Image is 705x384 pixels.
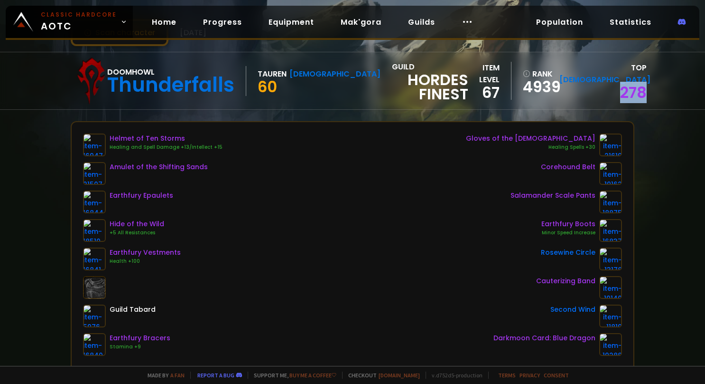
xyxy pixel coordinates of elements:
a: Buy me a coffee [289,372,336,379]
span: 60 [258,76,277,97]
div: Corehound Belt [541,162,595,172]
div: Thunderfalls [107,78,234,92]
div: Minor Speed Increase [541,229,595,237]
div: Second Wind [550,305,595,315]
img: item-16837 [599,219,622,242]
div: Cauterizing Band [536,276,595,286]
a: Statistics [602,12,659,32]
img: item-16947 [83,134,106,156]
img: item-18875 [599,191,622,213]
div: Hide of the Wild [110,219,164,229]
div: guild [392,61,468,101]
div: Stamina +9 [110,343,170,351]
a: Population [529,12,591,32]
div: Top [559,62,647,86]
span: Support me, [248,372,336,379]
div: +5 All Resistances [110,229,164,237]
a: Progress [195,12,250,32]
a: Guilds [400,12,443,32]
div: Darkmoon Card: Blue Dragon [493,333,595,343]
div: Doomhowl [107,66,234,78]
a: Terms [498,372,516,379]
div: Salamander Scale Pants [510,191,595,201]
a: [DOMAIN_NAME] [379,372,420,379]
img: item-16840 [83,333,106,356]
a: Privacy [519,372,540,379]
div: rank [523,68,553,80]
div: item level [468,62,500,86]
div: Rosewine Circle [541,248,595,258]
div: Health +100 [110,258,181,265]
small: Classic Hardcore [41,10,117,19]
div: Healing Spells +30 [466,144,595,151]
a: Mak'gora [333,12,389,32]
a: Report a bug [197,372,234,379]
div: 67 [468,86,500,100]
div: Gloves of the [DEMOGRAPHIC_DATA] [466,134,595,144]
span: [DEMOGRAPHIC_DATA] [559,74,650,85]
img: item-11819 [599,305,622,327]
img: item-21619 [599,134,622,156]
a: Classic HardcoreAOTC [6,6,133,38]
a: 4939 [523,80,553,94]
a: Equipment [261,12,322,32]
img: item-16841 [83,248,106,270]
span: Checkout [342,372,420,379]
img: item-21507 [83,162,106,185]
div: Tauren [258,68,287,80]
div: Healing and Spell Damage +13/Intellect +15 [110,144,223,151]
img: item-18510 [83,219,106,242]
img: item-19288 [599,333,622,356]
div: [DEMOGRAPHIC_DATA] [289,68,380,80]
div: Amulet of the Shifting Sands [110,162,208,172]
a: Consent [544,372,569,379]
img: item-5976 [83,305,106,327]
div: Earthfury Vestments [110,248,181,258]
a: 278 [620,82,647,103]
div: Earthfury Bracers [110,333,170,343]
span: Hordes Finest [392,73,468,101]
img: item-19162 [599,162,622,185]
img: item-13178 [599,248,622,270]
span: Made by [142,372,185,379]
a: a fan [170,372,185,379]
div: Helmet of Ten Storms [110,134,223,144]
div: Earthfury Epaulets [110,191,173,201]
span: v. d752d5 - production [426,372,482,379]
a: Home [144,12,184,32]
div: Earthfury Boots [541,219,595,229]
img: item-19140 [599,276,622,299]
span: AOTC [41,10,117,33]
img: item-16844 [83,191,106,213]
div: Guild Tabard [110,305,156,315]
